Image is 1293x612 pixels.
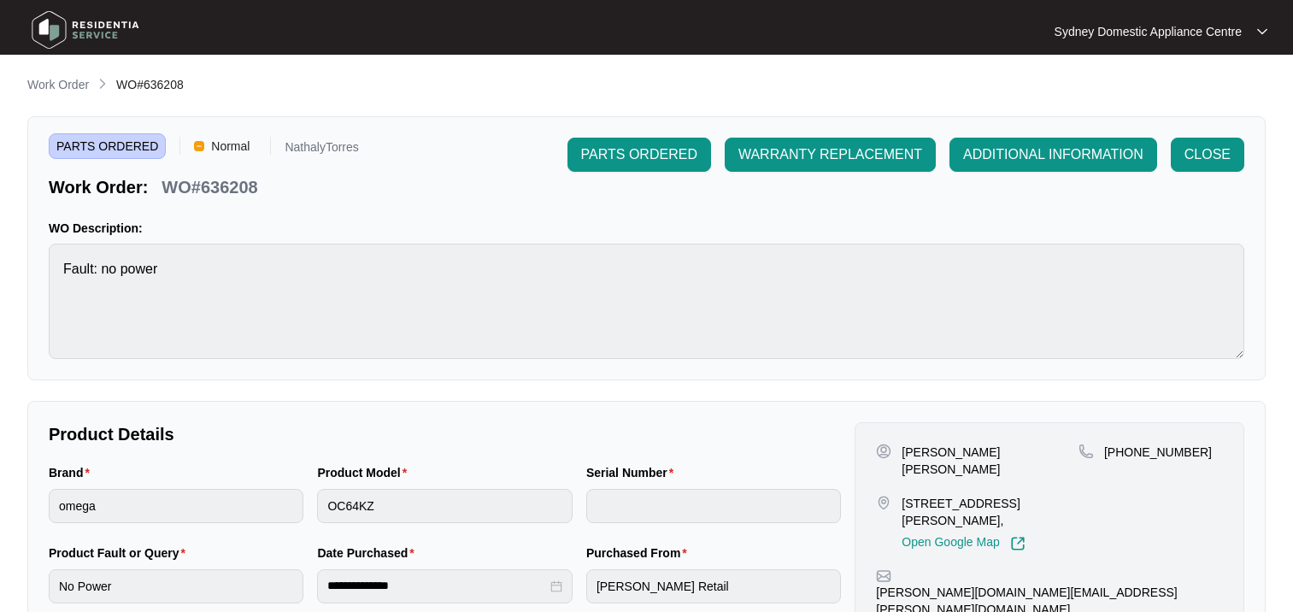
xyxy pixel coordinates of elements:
[194,141,204,151] img: Vercel Logo
[738,144,922,165] span: WARRANTY REPLACEMENT
[902,536,1025,551] a: Open Google Map
[586,464,680,481] label: Serial Number
[49,422,841,446] p: Product Details
[317,464,414,481] label: Product Model
[586,489,841,523] input: Serial Number
[317,544,420,562] label: Date Purchased
[581,144,697,165] span: PARTS ORDERED
[876,444,891,459] img: user-pin
[49,569,303,603] input: Product Fault or Query
[963,144,1143,165] span: ADDITIONAL INFORMATION
[285,141,358,159] p: NathalyTorres
[162,175,257,199] p: WO#636208
[902,444,1078,478] p: [PERSON_NAME] [PERSON_NAME]
[1104,444,1212,461] p: [PHONE_NUMBER]
[317,489,572,523] input: Product Model
[96,77,109,91] img: chevron-right
[876,568,891,584] img: map-pin
[1171,138,1244,172] button: CLOSE
[1010,536,1026,551] img: Link-External
[567,138,711,172] button: PARTS ORDERED
[49,175,148,199] p: Work Order:
[204,133,256,159] span: Normal
[1257,27,1267,36] img: dropdown arrow
[1055,23,1242,40] p: Sydney Domestic Appliance Centre
[27,76,89,93] p: Work Order
[49,244,1244,359] textarea: Fault: no power
[902,495,1078,529] p: [STREET_ADDRESS][PERSON_NAME],
[586,544,694,562] label: Purchased From
[725,138,936,172] button: WARRANTY REPLACEMENT
[116,78,184,91] span: WO#636208
[26,4,145,56] img: residentia service logo
[49,133,166,159] span: PARTS ORDERED
[1184,144,1231,165] span: CLOSE
[1078,444,1094,459] img: map-pin
[24,76,92,95] a: Work Order
[49,220,1244,237] p: WO Description:
[949,138,1157,172] button: ADDITIONAL INFORMATION
[327,577,546,595] input: Date Purchased
[586,569,841,603] input: Purchased From
[876,495,891,510] img: map-pin
[49,544,192,562] label: Product Fault or Query
[49,464,97,481] label: Brand
[49,489,303,523] input: Brand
